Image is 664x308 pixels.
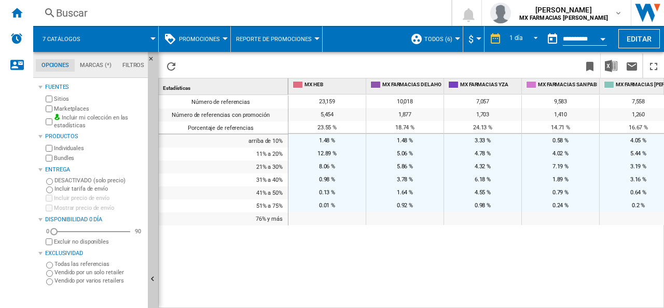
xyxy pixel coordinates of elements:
[179,26,225,52] button: Promociones
[476,98,490,105] span: 7,057
[410,26,458,52] div: TODOS (6)
[46,238,52,245] input: Mostrar precio de envío
[46,178,53,185] input: DESACTIVADO (solo precio)
[397,163,413,170] span: 5.86 %
[475,163,491,170] span: 4.32 %
[552,176,569,183] span: 1.89 %
[579,53,600,78] button: Marcar este reporte
[552,202,569,209] span: 0.24 %
[54,204,144,212] label: Mostrar precio de envío
[519,15,608,21] b: MX FARMACIAS [PERSON_NAME]
[319,176,335,183] span: 0.98 %
[317,124,337,131] span: 23.55 %
[397,137,413,144] span: 1.48 %
[46,278,53,285] input: Vendido por varios retailers
[45,83,144,91] div: Fuentes
[621,53,642,78] button: Enviar este reporte por correo electrónico
[117,59,150,72] md-tab-item: Filtros
[632,98,645,105] span: 7,558
[630,176,646,183] span: 3.16 %
[46,195,52,202] input: Incluir precio de envío
[305,81,364,88] span: MX HEB
[132,227,144,235] div: 90
[468,34,474,45] span: $
[475,137,491,144] span: 3.33 %
[538,81,597,88] span: MX FARMACIAS SAN PABLO
[473,124,492,131] span: 24.13 %
[159,173,288,186] div: 31% a 40%
[56,6,424,20] div: Buscar
[43,36,80,43] span: 7 catálogos
[54,238,144,246] label: Excluir no disponibles
[605,60,617,72] img: excel-24x24.png
[45,216,144,224] div: Disponibilidad 0 Día
[46,145,52,152] input: Individuales
[179,36,220,43] span: Promociones
[552,189,569,196] span: 0.79 %
[45,166,144,174] div: Entrega
[46,205,52,211] input: Mostrar precio de envío
[54,177,144,184] label: DESACTIVADO (solo precio)
[54,194,144,202] label: Incluir precio de envío
[36,59,75,72] md-tab-item: Opciones
[54,226,130,237] md-slider: Disponibilidad
[630,163,646,170] span: 3.19 %
[397,98,413,105] span: 10,018
[475,202,491,209] span: 0.98 %
[159,199,288,212] div: 51% a 75%
[159,212,288,225] div: 76% y más
[618,29,660,48] button: Editar
[424,36,452,43] span: TODOS (6)
[397,189,413,196] span: 1.64 %
[319,202,335,209] span: 0.01 %
[54,185,144,193] label: Incluir tarifa de envío
[475,150,491,157] span: 4.78 %
[321,111,334,118] span: 5,454
[476,111,490,118] span: 1,703
[398,111,412,118] span: 1,877
[446,78,521,91] div: MX FARMACIAS YZA
[319,98,335,105] span: 23,159
[46,155,52,162] input: Bundles
[632,111,645,118] span: 1,260
[468,26,479,52] button: $
[46,270,53,277] input: Vendido por un solo retailer
[75,59,117,72] md-tab-item: Marcas (*)
[159,148,288,160] div: 11% a 20%
[397,150,413,157] span: 5.06 %
[54,269,144,276] label: Vendido por un solo retailer
[542,29,563,49] button: md-calendar
[507,31,542,48] md-select: REPORTS.WIZARD.STEPS.REPORT.STEPS.REPORT_OPTIONS.PERIOD: 1 día
[164,26,225,52] div: Promociones
[643,53,664,78] button: Maximizar
[159,135,288,148] div: arriba de 10%
[552,163,569,170] span: 7.19 %
[236,26,317,52] button: Reporte de promociones
[552,150,569,157] span: 4.02 %
[45,249,144,258] div: Exclusividad
[54,144,144,152] label: Individuales
[554,98,568,105] span: 9,583
[236,36,312,43] span: Reporte de promociones
[397,176,413,183] span: 3.78 %
[424,26,458,52] button: TODOS (6)
[601,53,621,78] button: Descargar en Excel
[159,160,288,173] div: 21% a 30%
[593,28,612,47] button: Open calendar
[161,78,288,95] div: Sort None
[161,53,182,78] button: Recargar
[159,186,288,199] div: 41% a 50%
[551,124,570,131] span: 14.71 %
[463,26,485,52] md-menu: Currency
[43,26,91,52] button: 7 catálogos
[509,34,523,42] div: 1 día
[163,85,190,91] span: Estadísticas
[54,277,144,285] label: Vendido por varios retailers
[10,32,23,45] img: alerts-logo.svg
[54,95,144,103] label: Sitios
[552,137,569,144] span: 0.58 %
[475,189,491,196] span: 4.55 %
[46,262,53,269] input: Todas las referencias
